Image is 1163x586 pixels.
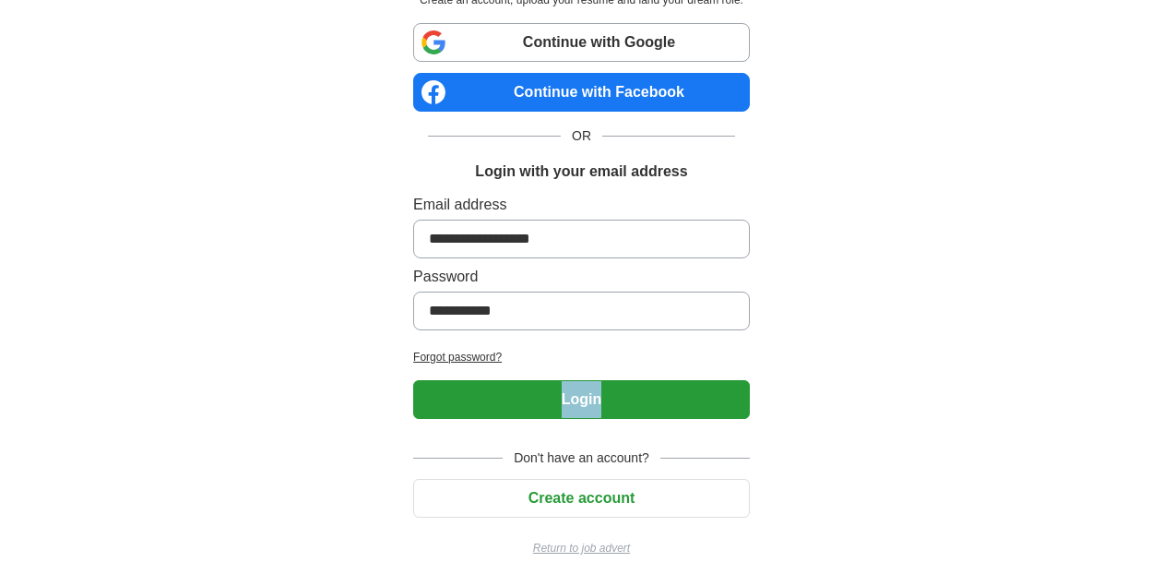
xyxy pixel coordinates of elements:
span: OR [561,126,602,146]
h1: Login with your email address [475,161,687,183]
a: Continue with Google [413,23,750,62]
span: Don't have an account? [503,448,660,468]
a: Forgot password? [413,349,750,365]
label: Password [413,266,750,288]
a: Return to job advert [413,540,750,556]
a: Create account [413,490,750,506]
a: Continue with Facebook [413,73,750,112]
button: Create account [413,479,750,518]
label: Email address [413,194,750,216]
button: Login [413,380,750,419]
